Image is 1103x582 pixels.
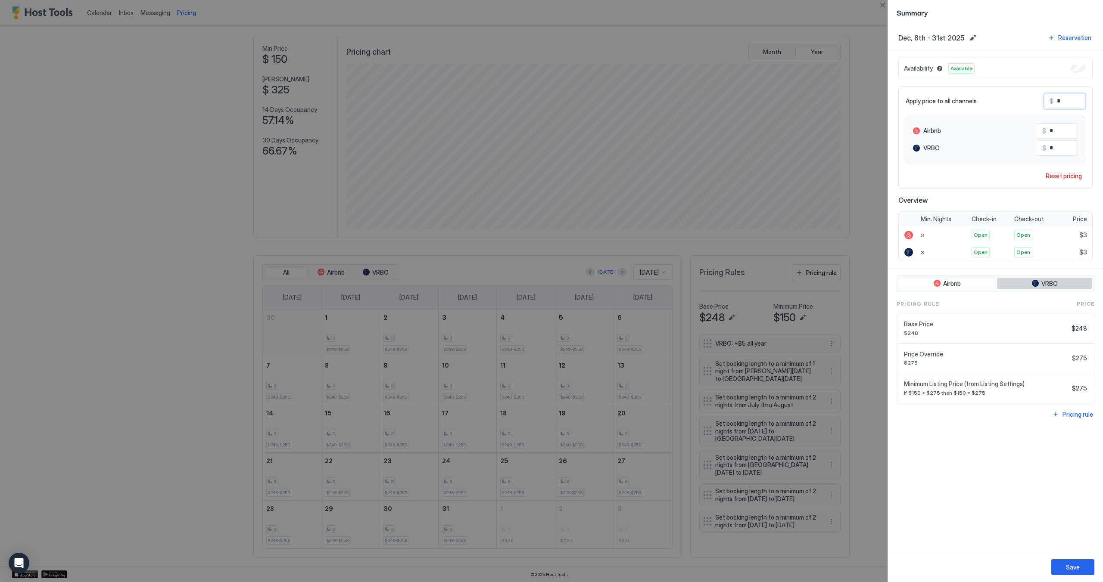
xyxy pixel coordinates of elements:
span: $ [1042,144,1046,152]
button: Edit date range [968,33,978,43]
span: Price [1077,300,1094,308]
span: Base Price [904,320,1068,328]
span: Open [974,231,988,239]
span: $275 [1072,384,1087,392]
span: $275 [1072,354,1087,362]
span: Dec, 8th - 31st 2025 [898,34,964,42]
div: Reservation [1058,33,1091,42]
span: $ [1042,127,1046,135]
span: $248 [1072,325,1087,332]
span: Check-in [972,215,997,223]
button: Save [1051,559,1094,575]
button: VRBO [997,278,1092,290]
span: 3 [921,249,924,256]
span: $248 [904,330,1068,336]
span: $3 [1079,231,1087,239]
button: Pricing rule [1051,409,1094,420]
span: Open [1016,231,1030,239]
span: 3 [921,232,924,238]
span: VRBO [923,144,940,152]
span: Availability [904,65,933,72]
span: Available [950,65,972,72]
div: Open Intercom Messenger [9,553,29,573]
span: Minimum Listing Price (from Listing Settings) [904,380,1069,388]
div: Save [1066,563,1080,572]
span: if $150 > $275 then $150 = $275 [904,390,1069,396]
span: Apply price to all channels [906,97,977,105]
span: $ [1050,97,1053,105]
div: Pricing rule [1062,410,1093,419]
span: Price Override [904,350,1069,358]
span: Pricing Rule [897,300,939,308]
button: Blocked dates override all pricing rules and remain unavailable until manually unblocked [935,63,945,74]
span: Open [974,248,988,256]
div: Reset pricing [1046,171,1082,180]
span: Summary [897,7,1094,18]
span: VRBO [1041,280,1058,288]
span: Price [1073,215,1087,223]
span: Overview [898,196,1093,204]
span: $275 [904,359,1069,366]
span: Min. Nights [921,215,951,223]
span: Check-out [1014,215,1044,223]
div: tab-group [897,276,1094,292]
button: Reservation [1047,32,1093,43]
span: $3 [1079,248,1087,256]
button: Reset pricing [1042,170,1085,182]
span: Open [1016,248,1030,256]
span: Airbnb [943,280,961,288]
span: Airbnb [923,127,941,135]
button: Airbnb [899,278,995,290]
